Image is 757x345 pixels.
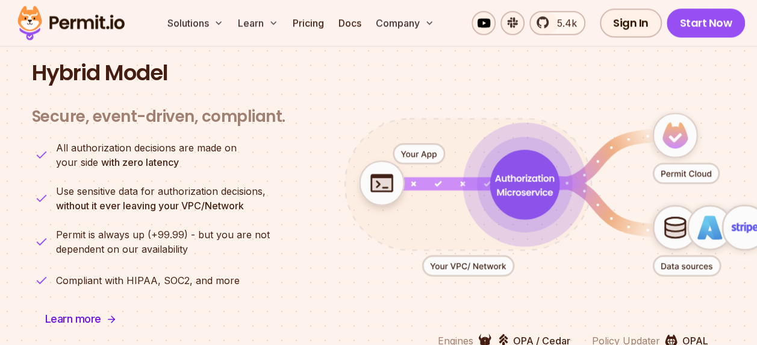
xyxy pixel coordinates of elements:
a: 5.4k [529,11,585,35]
h3: Secure, event-driven, compliant. [32,107,285,127]
strong: with zero latency [101,156,179,168]
span: All authorization decisions are made on [56,141,237,155]
button: Company [371,11,439,35]
a: Start Now [667,8,746,37]
a: Learn more [32,305,130,334]
button: Learn [233,11,283,35]
span: Learn more [45,311,101,328]
p: your side [56,141,237,169]
img: Permit logo [12,2,130,43]
p: dependent on our availability [56,227,270,256]
p: Compliant with HIPAA, SOC2, and more [56,273,240,288]
span: Use sensitive data for authorization decisions, [56,184,266,198]
a: Pricing [288,11,329,35]
a: Docs [334,11,366,35]
h2: Hybrid Model [32,61,726,85]
span: Permit is always up (+99.99) - but you are not [56,227,270,242]
a: Sign In [600,8,662,37]
button: Solutions [163,11,228,35]
strong: without it ever leaving your VPC/Network [56,200,244,212]
span: 5.4k [550,16,577,30]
